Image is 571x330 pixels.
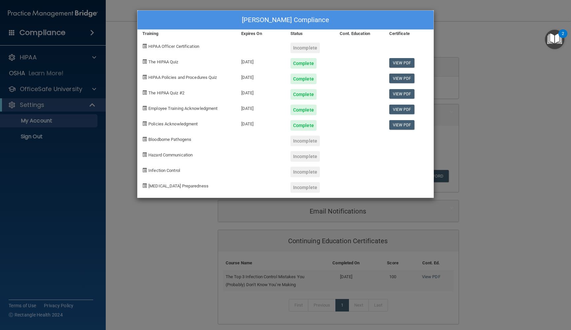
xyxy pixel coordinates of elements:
[137,11,434,30] div: [PERSON_NAME] Compliance
[148,137,191,142] span: Bloodborne Pathogens
[389,58,415,68] a: View PDF
[538,284,563,310] iframe: Drift Widget Chat Controller
[137,30,236,38] div: Training
[148,59,178,64] span: The HIPAA Quiz
[389,120,415,130] a: View PDF
[384,30,434,38] div: Certificate
[236,84,285,100] div: [DATE]
[148,106,217,111] span: Employee Training Acknowledgment
[290,136,320,146] div: Incomplete
[148,90,184,95] span: The HIPAA Quiz #2
[285,30,335,38] div: Status
[148,152,193,157] span: Hazard Communication
[148,75,217,80] span: HIPAA Policies and Procedures Quiz
[236,69,285,84] div: [DATE]
[290,120,317,131] div: Complete
[148,44,199,49] span: HIPAA Officer Certification
[148,168,180,173] span: Infection Control
[148,121,198,126] span: Policies Acknowledgment
[236,115,285,131] div: [DATE]
[335,30,384,38] div: Cont. Education
[290,151,320,162] div: Incomplete
[148,183,209,188] span: [MEDICAL_DATA] Preparedness
[389,105,415,114] a: View PDF
[389,74,415,83] a: View PDF
[236,53,285,69] div: [DATE]
[290,182,320,193] div: Incomplete
[290,74,317,84] div: Complete
[290,89,317,100] div: Complete
[290,105,317,115] div: Complete
[562,34,564,42] div: 2
[236,100,285,115] div: [DATE]
[290,43,320,53] div: Incomplete
[236,30,285,38] div: Expires On
[290,167,320,177] div: Incomplete
[389,89,415,99] a: View PDF
[545,30,564,49] button: Open Resource Center, 2 new notifications
[290,58,317,69] div: Complete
